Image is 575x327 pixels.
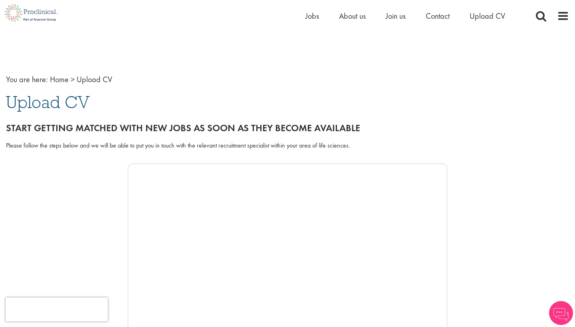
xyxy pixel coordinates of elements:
span: You are here: [6,74,48,85]
div: Please follow the steps below and we will be able to put you in touch with the relevant recruitme... [6,141,569,150]
img: Chatbot [549,301,573,325]
span: > [71,74,75,85]
a: About us [339,11,366,21]
h2: Start getting matched with new jobs as soon as they become available [6,123,569,133]
span: Upload CV [77,74,112,85]
a: Jobs [305,11,319,21]
a: breadcrumb link [50,74,69,85]
iframe: reCAPTCHA [6,297,108,321]
a: Upload CV [470,11,505,21]
span: Upload CV [6,91,90,113]
a: Join us [386,11,406,21]
a: Contact [426,11,450,21]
